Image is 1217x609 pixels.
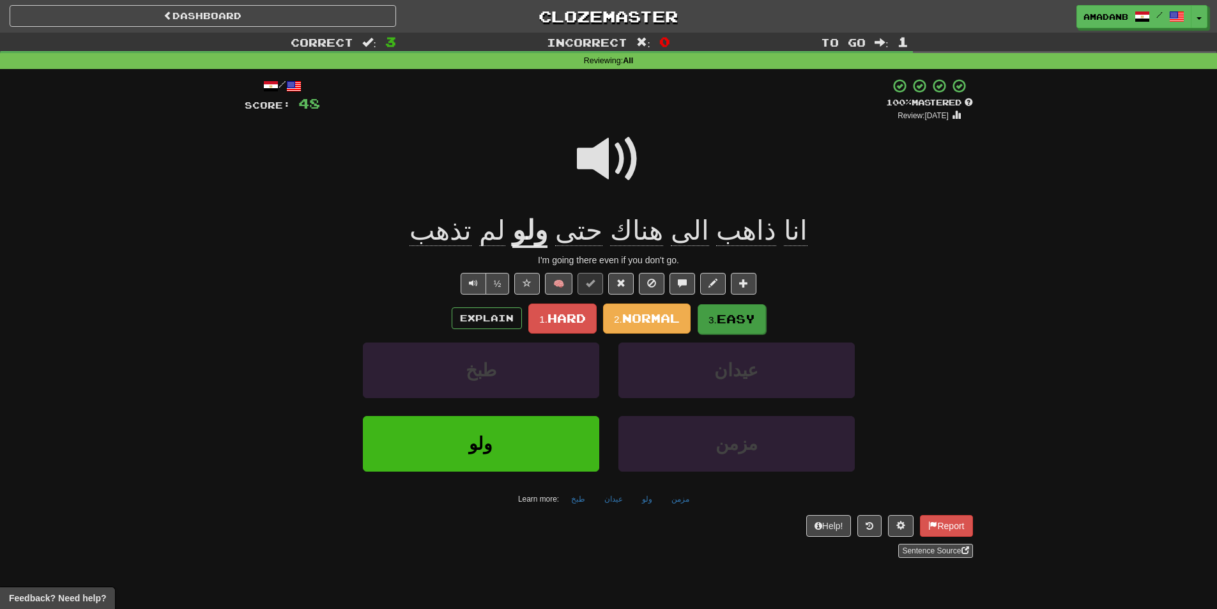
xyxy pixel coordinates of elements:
[10,5,396,27] a: Dashboard
[486,273,510,295] button: ½
[806,515,852,537] button: Help!
[385,34,396,49] span: 3
[298,95,320,111] span: 48
[363,343,599,398] button: طبخ
[458,273,510,295] div: Text-to-speech controls
[664,490,696,509] button: مزمن
[623,56,633,65] strong: All
[597,490,630,509] button: عيدان
[555,215,602,246] span: حتى
[898,544,972,558] a: Sentence Source
[539,314,547,325] small: 1.
[784,215,808,246] span: انا
[469,434,493,454] span: ولو
[671,215,709,246] span: الى
[608,273,634,295] button: Reset to 0% Mastered (alt+r)
[1156,10,1163,19] span: /
[452,307,522,329] button: Explain
[698,304,766,334] button: 3.Easy
[898,111,949,120] small: Review: [DATE]
[547,311,586,325] span: Hard
[635,490,659,509] button: ولو
[875,37,889,48] span: :
[717,312,755,326] span: Easy
[528,304,597,334] button: 1.Hard
[245,78,320,94] div: /
[610,215,663,246] span: هناك
[245,254,973,266] div: I'm going there even if you don't go.
[564,490,592,509] button: طبخ
[618,416,855,472] button: مزمن
[708,314,717,325] small: 3.
[415,5,802,27] a: Clozemaster
[659,34,670,49] span: 0
[614,314,622,325] small: 2.
[409,215,471,246] span: تذهب
[578,273,603,295] button: Set this sentence to 100% Mastered (alt+m)
[700,273,726,295] button: Edit sentence (alt+d)
[716,215,776,246] span: ذاهب
[479,215,505,246] span: لم
[1076,5,1191,28] a: Amadanb /
[9,592,106,605] span: Open feedback widget
[622,311,680,325] span: Normal
[716,434,758,454] span: مزمن
[362,37,376,48] span: :
[886,97,912,107] span: 100 %
[512,215,547,248] u: ولو
[518,495,559,504] small: Learn more:
[636,37,650,48] span: :
[886,97,973,109] div: Mastered
[363,416,599,472] button: ولو
[291,36,353,49] span: Correct
[920,515,972,537] button: Report
[714,360,758,380] span: عيدان
[1083,11,1128,22] span: Amadanb
[547,36,627,49] span: Incorrect
[514,273,540,295] button: Favorite sentence (alt+f)
[545,273,572,295] button: 🧠
[821,36,866,49] span: To go
[461,273,486,295] button: Play sentence audio (ctl+space)
[670,273,695,295] button: Discuss sentence (alt+u)
[857,515,882,537] button: Round history (alt+y)
[898,34,908,49] span: 1
[731,273,756,295] button: Add to collection (alt+a)
[603,304,691,334] button: 2.Normal
[618,343,855,398] button: عيدان
[639,273,664,295] button: Ignore sentence (alt+i)
[466,360,496,380] span: طبخ
[245,100,291,111] span: Score:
